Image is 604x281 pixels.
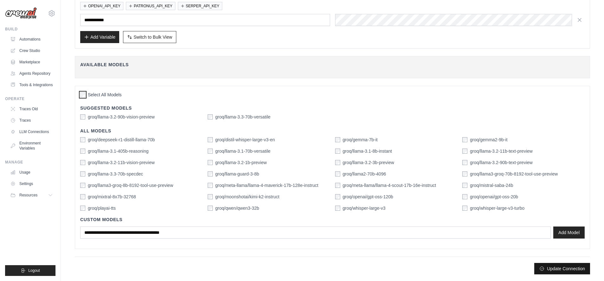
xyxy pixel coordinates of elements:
[8,104,55,114] a: Traces Old
[208,171,213,176] input: groq/llama-guard-3-8b
[8,34,55,44] a: Automations
[80,92,85,97] input: Select All Models
[80,114,85,119] input: groq/llama-3.2-90b-vision-preview
[80,206,85,211] input: groq/playai-tts
[462,194,467,199] input: groq/openai/gpt-oss-20b
[126,2,175,10] button: PATRONUS_API_KEY
[215,182,318,188] label: groq/meta-llama/llama-4-maverick-17b-128e-instruct
[553,227,585,239] button: Add Model
[335,149,340,154] input: groq/llama-3.1-8b-instant
[470,159,533,166] label: groq/llama-3.2-90b-text-preview
[19,193,37,198] span: Resources
[462,160,467,165] input: groq/llama-3.2-90b-text-preview
[335,171,340,176] input: groq/llama2-70b-4096
[208,160,213,165] input: groq/llama-3.2-1b-preview
[208,206,213,211] input: groq/qwen/qwen3-32b
[470,182,513,188] label: groq/mistral-saba-24b
[88,114,155,120] label: groq/llama-3.2-90b-vision-preview
[534,263,590,274] button: Update Connection
[8,127,55,137] a: LLM Connections
[470,194,518,200] label: groq/openai/gpt-oss-20b
[80,31,119,43] button: Add Variable
[343,137,378,143] label: groq/gemma-7b-it
[80,105,585,111] h4: Suggested Models
[208,149,213,154] input: groq/llama-3.1-70b-versatile
[8,68,55,79] a: Agents Repository
[80,128,585,134] h4: All Models
[5,265,55,276] button: Logout
[88,182,173,188] label: groq/llama3-groq-8b-8192-tool-use-preview
[80,171,85,176] input: groq/llama-3.3-70b-specdec
[8,115,55,125] a: Traces
[470,137,507,143] label: groq/gemma2-9b-it
[215,159,267,166] label: groq/llama-3.2-1b-preview
[462,206,467,211] input: groq/whisper-large-v3-turbo
[462,137,467,142] input: groq/gemma2-9b-it
[335,160,340,165] input: groq/llama-3.2-3b-preview
[343,194,393,200] label: groq/openai/gpt-oss-120b
[80,61,585,68] h4: Available Models
[88,148,148,154] label: groq/llama-3.1-405b-reasoning
[88,159,155,166] label: groq/llama-3.2-11b-vision-preview
[5,96,55,101] div: Operate
[123,31,176,43] button: Switch to Bulk View
[5,27,55,32] div: Build
[5,160,55,165] div: Manage
[462,149,467,154] input: groq/llama-3.2-11b-text-preview
[5,7,37,19] img: Logo
[215,205,259,211] label: groq/qwen/qwen3-32b
[80,137,85,142] input: groq/deepseek-r1-distill-llama-70b
[208,183,213,188] input: groq/meta-llama/llama-4-maverick-17b-128e-instruct
[178,2,222,10] button: SERPER_API_KEY
[208,137,213,142] input: groq/distil-whisper-large-v3-en
[335,194,340,199] input: groq/openai/gpt-oss-120b
[8,179,55,189] a: Settings
[88,194,136,200] label: groq/mixtral-8x7b-32768
[88,92,122,98] span: Select All Models
[8,80,55,90] a: Tools & Integrations
[335,206,340,211] input: groq/whisper-large-v3
[208,194,213,199] input: groq/moonshotai/kimi-k2-instruct
[343,159,394,166] label: groq/llama-3.2-3b-preview
[80,2,123,10] button: OPENAI_API_KEY
[470,171,558,177] label: groq/llama3-groq-70b-8192-tool-use-preview
[462,171,467,176] input: groq/llama3-groq-70b-8192-tool-use-preview
[88,171,143,177] label: groq/llama-3.3-70b-specdec
[470,205,524,211] label: groq/whisper-large-v3-turbo
[8,46,55,56] a: Crew Studio
[8,138,55,153] a: Environment Variables
[80,183,85,188] input: groq/llama3-groq-8b-8192-tool-use-preview
[215,148,270,154] label: groq/llama-3.1-70b-versatile
[80,216,585,223] h4: Custom Models
[335,137,340,142] input: groq/gemma-7b-it
[88,137,155,143] label: groq/deepseek-r1-distill-llama-70b
[343,182,436,188] label: groq/meta-llama/llama-4-scout-17b-16e-instruct
[8,190,55,200] button: Resources
[343,205,386,211] label: groq/whisper-large-v3
[80,160,85,165] input: groq/llama-3.2-11b-vision-preview
[133,34,172,40] span: Switch to Bulk View
[343,148,392,154] label: groq/llama-3.1-8b-instant
[28,268,40,273] span: Logout
[8,167,55,177] a: Usage
[8,57,55,67] a: Marketplace
[215,137,275,143] label: groq/distil-whisper-large-v3-en
[335,183,340,188] input: groq/meta-llama/llama-4-scout-17b-16e-instruct
[215,114,270,120] label: groq/llama-3.3-70b-versatile
[470,148,533,154] label: groq/llama-3.2-11b-text-preview
[208,114,213,119] input: groq/llama-3.3-70b-versatile
[343,171,386,177] label: groq/llama2-70b-4096
[88,205,116,211] label: groq/playai-tts
[462,183,467,188] input: groq/mistral-saba-24b
[80,194,85,199] input: groq/mixtral-8x7b-32768
[215,194,279,200] label: groq/moonshotai/kimi-k2-instruct
[80,149,85,154] input: groq/llama-3.1-405b-reasoning
[215,171,259,177] label: groq/llama-guard-3-8b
